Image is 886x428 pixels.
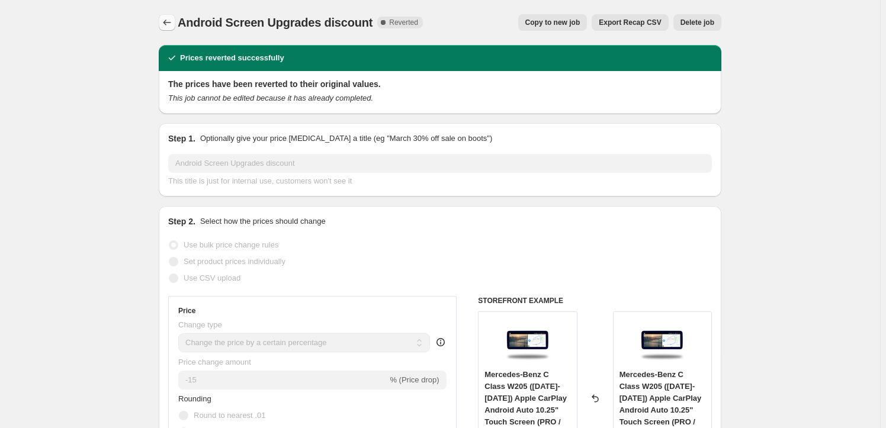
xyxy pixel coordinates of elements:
span: % (Price drop) [390,375,439,384]
button: Delete job [673,14,721,31]
span: Set product prices individually [184,257,285,266]
p: Select how the prices should change [200,215,326,227]
h2: Step 2. [168,215,195,227]
span: This title is just for internal use, customers won't see it [168,176,352,185]
button: Copy to new job [518,14,588,31]
input: -15 [178,371,387,390]
span: Copy to new job [525,18,580,27]
h2: The prices have been reverted to their original values. [168,78,712,90]
span: Export Recap CSV [599,18,661,27]
span: Reverted [389,18,418,27]
h2: Prices reverted successfully [180,52,284,64]
span: Use CSV upload [184,273,240,282]
span: Price change amount [178,358,251,366]
h3: Price [178,306,195,316]
span: Use bulk price change rules [184,240,278,249]
span: Android Screen Upgrades discount [178,16,373,29]
span: Round to nearest .01 [194,411,265,420]
h2: Step 1. [168,133,195,144]
div: help [435,336,447,348]
input: 30% off holiday sale [168,154,712,173]
button: Price change jobs [159,14,175,31]
span: Delete job [680,18,714,27]
img: Mercedes-Benz_C_Class_W205_2014-2020_Apple_CarPlay_Android_Auto_10.25_Touch_Screen_635522cd-8f00-... [638,318,686,365]
img: Mercedes-Benz_C_Class_W205_2014-2020_Apple_CarPlay_Android_Auto_10.25_Touch_Screen_635522cd-8f00-... [504,318,551,365]
span: Change type [178,320,222,329]
h6: STOREFRONT EXAMPLE [478,296,712,305]
i: This job cannot be edited because it has already completed. [168,94,373,102]
span: Rounding [178,394,211,403]
p: Optionally give your price [MEDICAL_DATA] a title (eg "March 30% off sale on boots") [200,133,492,144]
button: Export Recap CSV [592,14,668,31]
